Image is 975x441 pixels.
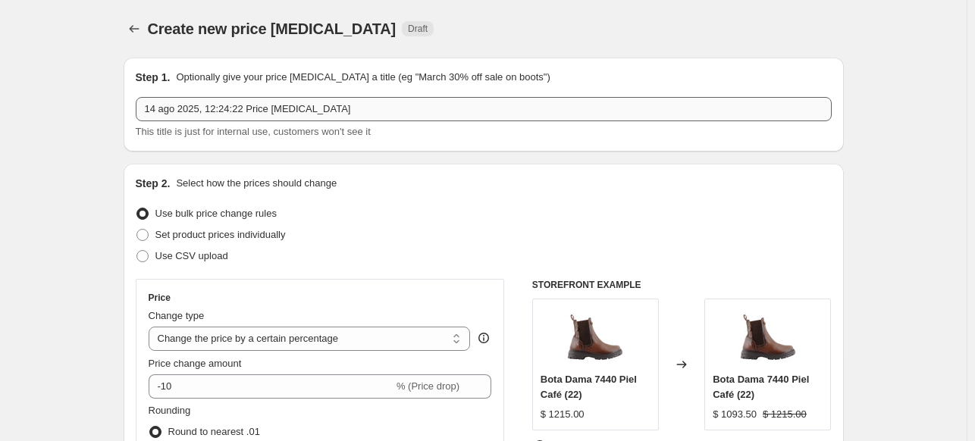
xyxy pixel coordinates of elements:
[532,279,832,291] h6: STOREFRONT EXAMPLE
[155,208,277,219] span: Use bulk price change rules
[738,307,798,367] img: 7440-DAV-SHE-ST-CF-01_80x.jpg
[149,405,191,416] span: Rounding
[176,176,337,191] p: Select how the prices should change
[148,20,397,37] span: Create new price [MEDICAL_DATA]
[408,23,428,35] span: Draft
[476,330,491,346] div: help
[136,176,171,191] h2: Step 2.
[763,407,807,422] strike: $ 1215.00
[155,250,228,261] span: Use CSV upload
[713,407,757,422] div: $ 1093.50
[149,292,171,304] h3: Price
[565,307,625,367] img: 7440-DAV-SHE-ST-CF-01_80x.jpg
[149,310,205,321] span: Change type
[397,380,459,392] span: % (Price drop)
[149,374,393,399] input: -15
[176,70,550,85] p: Optionally give your price [MEDICAL_DATA] a title (eg "March 30% off sale on boots")
[168,426,260,437] span: Round to nearest .01
[136,97,832,121] input: 30% off holiday sale
[136,126,371,137] span: This title is just for internal use, customers won't see it
[155,229,286,240] span: Set product prices individually
[136,70,171,85] h2: Step 1.
[541,407,585,422] div: $ 1215.00
[149,358,242,369] span: Price change amount
[713,374,809,400] span: Bota Dama 7440 Piel Café (22)
[541,374,637,400] span: Bota Dama 7440 Piel Café (22)
[124,18,145,39] button: Price change jobs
